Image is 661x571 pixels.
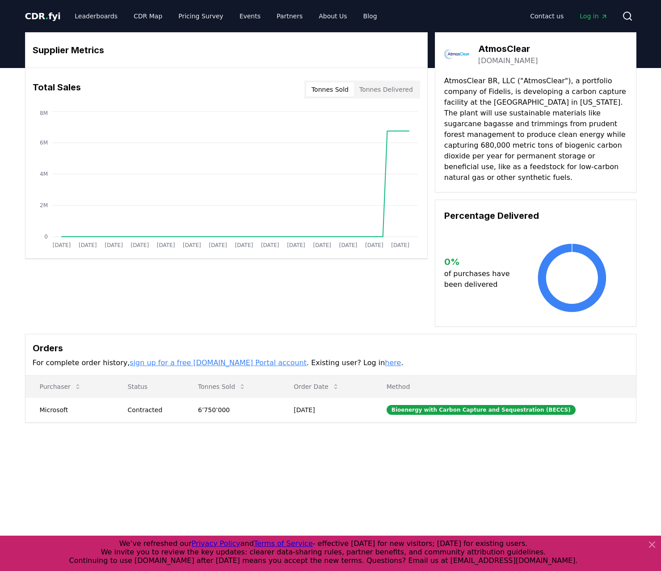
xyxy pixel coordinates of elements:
tspan: [DATE] [105,242,123,248]
tspan: [DATE] [339,242,357,248]
h3: Total Sales [33,81,81,98]
a: Partners [269,8,310,24]
button: Tonnes Delivered [354,82,418,97]
tspan: [DATE] [209,242,227,248]
nav: Main [523,8,615,24]
h3: 0 % [444,255,517,268]
tspan: 0 [44,234,48,240]
h3: Orders [33,341,629,355]
span: CDR fyi [25,11,61,21]
tspan: [DATE] [365,242,383,248]
p: For complete order history, . Existing user? Log in . [33,358,629,368]
a: here [385,358,401,367]
tspan: 2M [40,202,48,209]
h3: Percentage Delivered [444,209,627,222]
button: Purchaser [33,378,88,396]
a: Pricing Survey [171,8,230,24]
a: [DOMAIN_NAME] [478,55,538,66]
div: Contracted [128,405,177,414]
tspan: [DATE] [183,242,201,248]
h3: AtmosClear [478,42,538,55]
span: . [45,11,48,21]
p: of purchases have been delivered [444,268,517,290]
tspan: [DATE] [156,242,175,248]
a: Events [232,8,268,24]
tspan: [DATE] [52,242,71,248]
tspan: 6M [40,140,48,146]
button: Order Date [286,378,346,396]
a: sign up for a free [DOMAIN_NAME] Portal account [130,358,307,367]
div: Bioenergy with Carbon Capture and Sequestration (BECCS) [387,405,576,415]
tspan: 8M [40,110,48,116]
tspan: [DATE] [235,242,253,248]
a: CDR.fyi [25,10,61,22]
tspan: [DATE] [131,242,149,248]
tspan: 4M [40,171,48,177]
p: Status [121,382,177,391]
a: Contact us [523,8,571,24]
button: Tonnes Sold [306,82,354,97]
td: Microsoft [25,397,114,422]
img: AtmosClear-logo [444,42,469,67]
span: Log in [580,12,607,21]
p: Method [379,382,629,391]
button: Tonnes Sold [191,378,253,396]
td: [DATE] [279,397,372,422]
p: AtmosClear BR, LLC ("AtmosClear"), a portfolio company of Fidelis, is developing a carbon capture... [444,76,627,183]
a: Log in [573,8,615,24]
a: Blog [356,8,384,24]
a: CDR Map [126,8,169,24]
tspan: [DATE] [313,242,331,248]
h3: Supplier Metrics [33,43,420,57]
a: About Us [312,8,354,24]
a: Leaderboards [67,8,125,24]
tspan: [DATE] [287,242,305,248]
tspan: [DATE] [261,242,279,248]
td: 6’750’000 [184,397,279,422]
tspan: [DATE] [78,242,97,248]
nav: Main [67,8,384,24]
tspan: [DATE] [391,242,409,248]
